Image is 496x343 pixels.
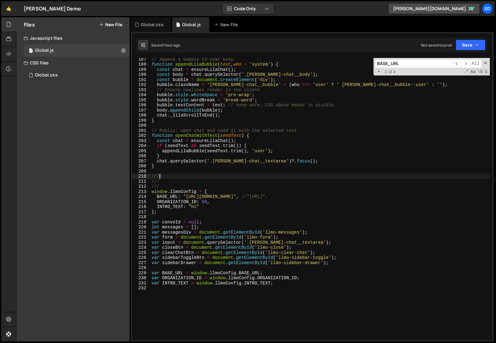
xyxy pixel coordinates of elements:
[222,3,274,14] button: Code Only
[456,39,486,51] button: Save
[132,235,150,240] div: 222
[132,225,150,230] div: 220
[132,265,150,271] div: 228
[132,103,150,108] div: 196
[151,43,180,48] div: Saved
[132,62,150,67] div: 188
[482,3,493,14] a: Ed
[132,159,150,164] div: 207
[132,174,150,179] div: 210
[132,271,150,276] div: 229
[469,59,482,68] span: Alt-Enter
[24,69,130,81] div: 16903/46267.css
[35,48,54,53] div: Global.js
[132,92,150,98] div: 194
[132,260,150,266] div: 227
[132,199,150,205] div: 215
[132,118,150,123] div: 199
[388,3,480,14] a: [PERSON_NAME][DOMAIN_NAME]
[132,286,150,291] div: 232
[24,5,81,12] div: [PERSON_NAME] Demo
[132,240,150,245] div: 223
[141,22,164,28] div: Global.css
[132,98,150,103] div: 195
[452,59,461,68] span: ​
[132,230,150,235] div: 221
[132,72,150,77] div: 190
[182,22,201,28] div: Global.js
[132,220,150,225] div: 219
[132,67,150,72] div: 189
[29,49,33,54] span: 1
[132,123,150,128] div: 200
[132,245,150,250] div: 224
[484,69,488,75] span: Search In Selection
[132,210,150,215] div: 217
[463,69,469,75] span: RegExp Search
[1,1,16,16] a: 🤙
[16,32,130,44] div: Javascript files
[132,133,150,138] div: 202
[132,108,150,113] div: 197
[24,21,35,28] h2: Files
[477,69,483,75] span: Whole Word Search
[35,72,58,78] div: Global.css
[421,43,452,48] div: Not saved to prod
[132,204,150,210] div: 216
[132,276,150,281] div: 230
[132,214,150,220] div: 218
[132,189,150,194] div: 213
[132,184,150,189] div: 212
[132,164,150,169] div: 208
[132,57,150,62] div: 187
[24,44,130,57] div: 16903/46266.js
[132,113,150,118] div: 198
[132,250,150,255] div: 225
[132,194,150,199] div: 214
[132,77,150,83] div: 191
[470,69,476,75] span: CaseSensitive Search
[382,69,398,75] span: 2 of 4
[132,143,150,149] div: 204
[132,149,150,154] div: 205
[132,179,150,184] div: 211
[132,153,150,159] div: 206
[132,82,150,88] div: 192
[162,43,180,48] div: 1 hour ago
[132,138,150,144] div: 203
[132,281,150,286] div: 231
[132,88,150,93] div: 193
[16,57,130,69] div: CSS files
[375,59,452,68] input: Search for
[132,169,150,174] div: 209
[132,128,150,133] div: 201
[214,22,240,28] div: New File
[461,59,470,68] span: ​
[99,22,122,27] button: New File
[376,69,382,75] span: Toggle Replace mode
[132,255,150,260] div: 226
